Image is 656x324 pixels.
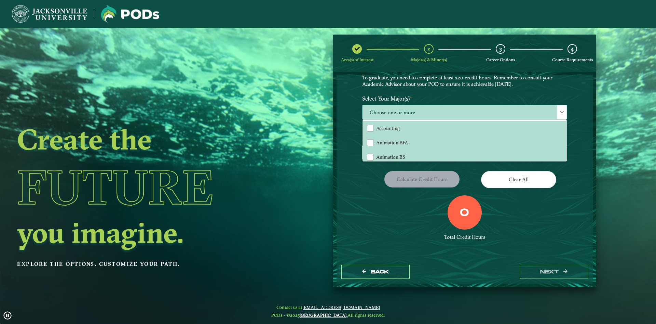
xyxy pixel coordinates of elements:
a: [EMAIL_ADDRESS][DOMAIN_NAME] [302,304,380,310]
h1: Future [17,156,278,218]
span: 4 [571,46,574,52]
li: Animation BFA [363,135,566,150]
button: Back [341,265,410,279]
p: Explore the options. Customize your path. [17,259,278,269]
span: PODs - ©2025 All rights reserved. [271,312,385,318]
label: Select Your Minor(s) [357,132,572,145]
span: Accounting [376,125,400,131]
sup: ⋆ [410,94,412,100]
span: Course Requirements [552,57,593,62]
span: Contact us at [271,304,385,310]
span: 3 [500,46,502,52]
span: 2 [427,46,430,52]
span: Choose one or more [363,105,567,120]
li: Animation BS [363,150,566,164]
h2: Create the [17,125,278,154]
label: 0 [460,207,469,220]
span: Area(s) of Interest [341,57,373,62]
span: Animation BS [376,154,405,160]
li: Accounting [363,121,566,135]
a: [GEOGRAPHIC_DATA]. [300,312,347,318]
button: next [520,265,588,279]
img: Jacksonville University logo [101,5,159,23]
span: Career Options [486,57,515,62]
div: Total Credit Hours [362,234,567,241]
h2: you imagine. [17,218,278,247]
img: Jacksonville University logo [12,5,87,23]
span: Major(s) & Minor(s) [411,57,447,62]
span: Back [371,269,389,275]
p: Please select at least one Major [362,121,567,128]
button: Clear All [481,171,556,188]
span: Animation BFA [376,140,408,146]
button: Calculate credit hours [384,171,460,187]
label: Select Your Major(s) [357,92,572,105]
